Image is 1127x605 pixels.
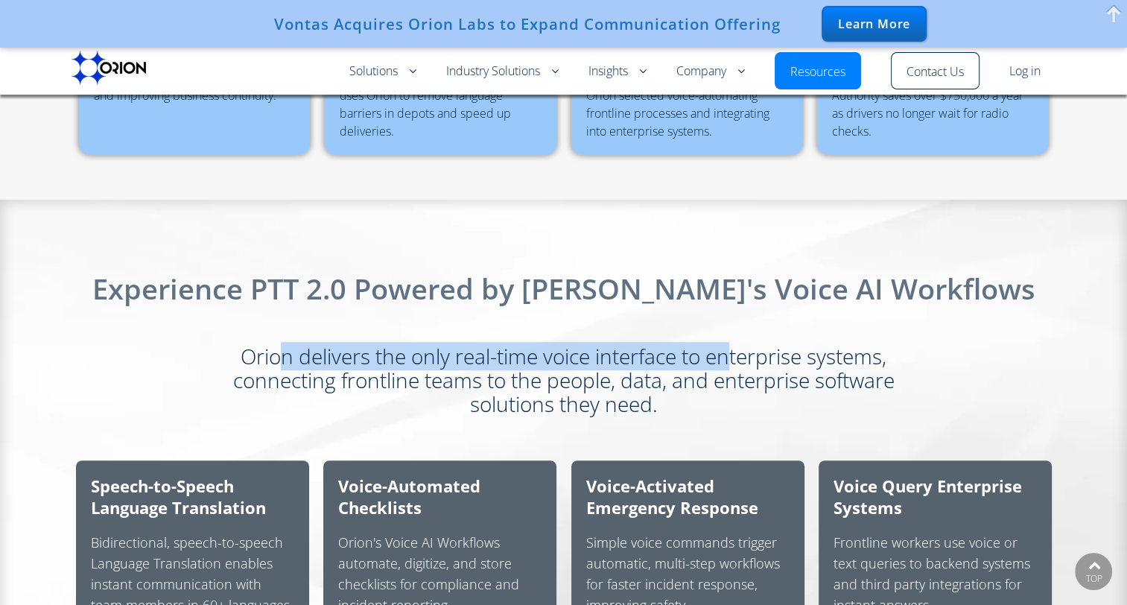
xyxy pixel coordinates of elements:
a: Insights [588,63,647,80]
div: Vontas Acquires Orion Labs to Expand Communication Offering [274,15,781,33]
h3: Orion delivers the only real-time voice interface to enterprise systems, connecting frontline tea... [199,344,929,416]
a: Company [676,63,745,80]
img: Orion labs Black logo [72,51,146,85]
iframe: Chat Widget [860,433,1127,605]
a: [US_STATE] Bay Transportation Authority saves over $750,000 a year as drivers no longer wait for ... [832,69,1023,140]
h3: Voice-Activated Emergency Response [586,475,790,519]
a: Resources [790,63,845,81]
a: Industry Solutions [446,63,559,80]
a: Orion selected voice-automating frontline processes and integrating into enterprise systems. [586,87,769,140]
a: Packaging Corporation of America uses Orion to remove language barriers in depots and speed up de... [340,69,518,140]
a: Log in [1009,63,1041,80]
h3: Voice Query Enterprise Systems [834,475,1037,519]
a: Contact Us [907,63,964,81]
a: Solutions [349,63,416,80]
div: Learn More [822,6,927,42]
h3: Speech-to-Speech Language Translation [91,475,294,519]
h3: Voice-Automated Checklists [338,475,542,519]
